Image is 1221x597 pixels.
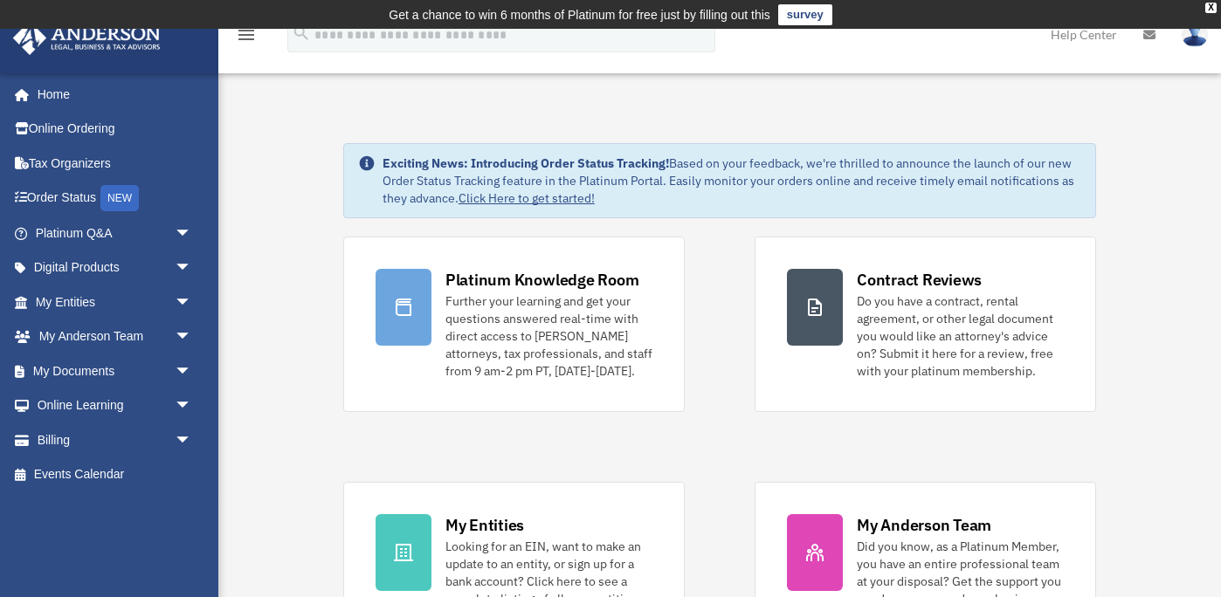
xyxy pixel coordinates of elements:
span: arrow_drop_down [175,319,210,355]
span: arrow_drop_down [175,285,210,320]
a: Platinum Q&Aarrow_drop_down [12,216,218,250]
span: arrow_drop_down [175,388,210,424]
span: arrow_drop_down [175,353,210,389]
div: Get a chance to win 6 months of Platinum for free just by filling out this [389,4,770,25]
span: arrow_drop_down [175,422,210,458]
a: Home [12,77,210,112]
div: Further your learning and get your questions answered real-time with direct access to [PERSON_NAM... [445,292,652,380]
div: My Anderson Team [857,514,991,536]
a: Events Calendar [12,457,218,492]
a: Billingarrow_drop_down [12,422,218,457]
span: arrow_drop_down [175,216,210,251]
div: My Entities [445,514,524,536]
a: My Documentsarrow_drop_down [12,353,218,388]
a: Online Ordering [12,112,218,147]
a: Online Learningarrow_drop_down [12,388,218,423]
i: search [292,24,311,43]
span: arrow_drop_down [175,250,210,286]
div: close [1205,3,1217,13]
div: Do you have a contract, rental agreement, or other legal document you would like an attorney's ad... [857,292,1064,380]
a: Click Here to get started! [459,190,595,206]
a: Tax Organizers [12,146,218,181]
img: User Pic [1182,22,1208,47]
strong: Exciting News: Introducing Order Status Tracking! [383,155,669,171]
a: My Anderson Teamarrow_drop_down [12,319,218,354]
a: survey [778,4,832,25]
a: Order StatusNEW [12,181,218,216]
a: My Entitiesarrow_drop_down [12,285,218,319]
a: menu [236,31,257,45]
i: menu [236,24,257,45]
div: NEW [100,185,139,211]
a: Contract Reviews Do you have a contract, rental agreement, or other legal document you would like... [755,237,1096,412]
div: Based on your feedback, we're thrilled to announce the launch of our new Order Status Tracking fe... [383,154,1081,207]
a: Digital Productsarrow_drop_down [12,250,218,285]
img: Anderson Advisors Platinum Portal [8,21,166,55]
div: Contract Reviews [857,269,982,291]
a: Platinum Knowledge Room Further your learning and get your questions answered real-time with dire... [343,237,685,412]
div: Platinum Knowledge Room [445,269,639,291]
